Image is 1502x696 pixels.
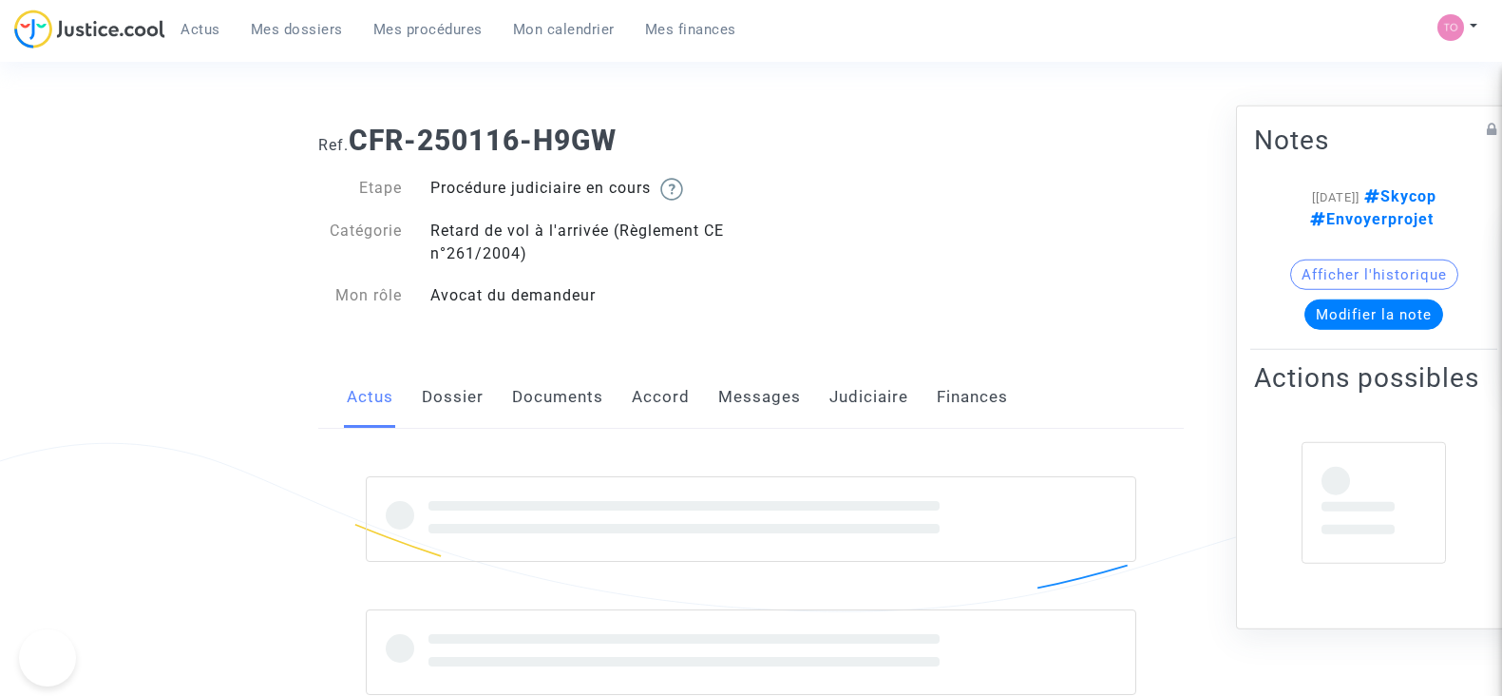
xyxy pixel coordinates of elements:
a: Mes dossiers [236,15,358,44]
img: fe1f3729a2b880d5091b466bdc4f5af5 [1437,14,1464,41]
div: Catégorie [304,220,416,265]
b: CFR-250116-H9GW [349,124,617,157]
a: Judiciaire [829,366,908,429]
h2: Actions possibles [1254,361,1493,395]
span: [[DATE]] [1312,190,1359,204]
button: Modifier la note [1304,300,1443,330]
img: help.svg [660,178,683,201]
div: Procédure judiciaire en cours [416,177,751,201]
img: jc-logo.svg [14,10,165,48]
a: Mes finances [630,15,751,44]
a: Mon calendrier [498,15,630,44]
span: Actus [181,21,220,38]
div: Mon rôle [304,284,416,307]
a: Messages [718,366,801,429]
div: Retard de vol à l'arrivée (Règlement CE n°261/2004) [416,220,751,265]
a: Dossier [422,366,484,429]
iframe: Help Scout Beacon - Open [19,629,76,686]
a: Actus [165,15,236,44]
div: Avocat du demandeur [416,284,751,307]
a: Accord [632,366,690,429]
span: Mes procédures [373,21,483,38]
span: Envoyerprojet [1310,210,1434,228]
a: Finances [937,366,1008,429]
span: Mon calendrier [513,21,615,38]
span: Ref. [318,136,349,154]
a: Actus [347,366,393,429]
div: Etape [304,177,416,201]
span: Mes finances [645,21,736,38]
button: Afficher l'historique [1290,260,1458,290]
span: Mes dossiers [251,21,343,38]
h2: Notes [1254,124,1493,157]
span: Skycop [1359,187,1436,205]
a: Documents [512,366,603,429]
a: Mes procédures [358,15,498,44]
